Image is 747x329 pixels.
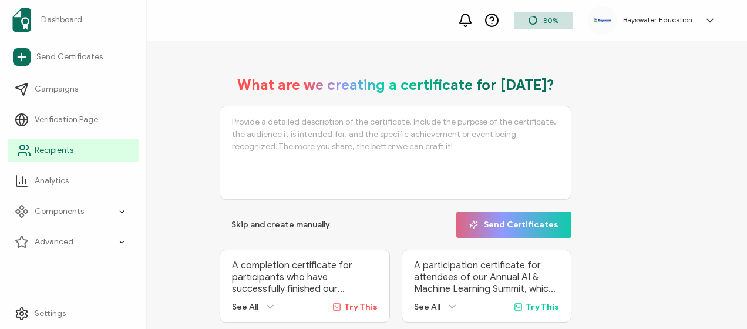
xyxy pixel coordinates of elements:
button: Send Certificates [456,211,571,238]
h5: Bayswater Education [623,16,692,24]
p: A participation certificate for attendees of our Annual AI & Machine Learning Summit, which broug... [414,260,559,295]
span: Skip and create manually [231,221,330,229]
iframe: Chat Widget [688,273,747,329]
a: Analytics [8,169,139,193]
a: Settings [8,302,139,325]
span: Dashboard [41,14,82,26]
img: sertifier-logomark-colored.svg [12,8,31,32]
a: Recipients [8,139,139,162]
h1: What are we creating a certificate for [DATE]? [237,76,554,94]
img: e421b917-46e4-4ebc-81ec-125abdc7015c.png [594,18,611,22]
span: Campaigns [35,83,78,95]
span: Verification Page [35,114,98,126]
span: Analytics [35,175,69,187]
span: Send Certificates [469,220,558,229]
span: Settings [35,308,66,320]
a: Campaigns [8,78,139,101]
span: See All [414,302,440,312]
span: 80% [543,16,558,25]
span: Send Certificates [36,51,103,63]
span: See All [232,302,258,312]
span: Components [35,206,84,217]
span: Recipients [35,145,73,156]
p: A completion certificate for participants who have successfully finished our ‘Advanced Digital Ma... [232,260,377,295]
span: Try This [344,302,378,312]
span: Try This [526,302,559,312]
button: Skip and create manually [220,211,342,238]
span: Advanced [35,236,73,248]
a: Dashboard [8,4,139,36]
a: Verification Page [8,108,139,132]
a: Send Certificates [8,43,139,70]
